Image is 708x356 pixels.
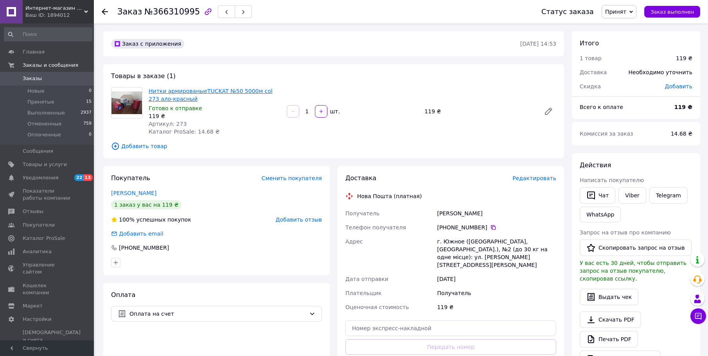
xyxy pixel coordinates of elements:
[355,192,424,200] div: Нова Пошта (платная)
[27,88,45,95] span: Новые
[111,142,556,150] span: Добавить товар
[23,174,58,181] span: Уведомления
[89,131,92,138] span: 0
[23,302,43,309] span: Маркет
[580,207,621,222] a: WhatsApp
[4,27,92,41] input: Поиск
[345,174,376,182] span: Доставка
[83,174,92,181] span: 13
[580,240,692,256] button: Скопировать запрос на отзыв
[345,304,409,310] span: Оценочная стоимость
[580,289,638,305] button: Выдать чек
[520,41,556,47] time: [DATE] 14:53
[23,161,67,168] span: Товары и услуги
[580,83,601,89] span: Скидка
[86,98,92,106] span: 15
[676,54,692,62] div: 119 ₴
[262,175,322,181] span: Сменить покупателя
[149,129,219,135] span: Каталог ProSale: 14.68 ₴
[649,187,688,204] a: Telegram
[580,331,638,347] a: Печать PDF
[580,39,599,47] span: Итого
[618,187,646,204] a: Viber
[421,106,537,117] div: 119 ₴
[111,200,181,209] div: 1 заказ у вас на 119 ₴
[27,120,61,127] span: Отмененные
[149,112,280,120] div: 119 ₴
[580,229,671,236] span: Запрос на отзыв про компанию
[23,208,43,215] span: Отзывы
[541,104,556,119] a: Редактировать
[665,83,692,89] span: Добавить
[23,48,45,55] span: Главная
[276,216,322,223] span: Добавить отзыв
[580,69,607,75] span: Доставка
[605,9,626,15] span: Принят
[345,238,363,245] span: Адрес
[435,234,558,272] div: г. Южное ([GEOGRAPHIC_DATA], [GEOGRAPHIC_DATA].), №2 (до 30 кг на одне місце): ул. [PERSON_NAME][...
[345,210,379,216] span: Получатель
[580,161,611,169] span: Действия
[25,12,94,19] div: Ваш ID: 1894012
[119,216,135,223] span: 100%
[580,311,641,328] a: Скачать PDF
[111,216,191,224] div: успешных покупок
[27,98,54,106] span: Принятые
[23,235,65,242] span: Каталог ProSale
[580,260,686,282] span: У вас есть 30 дней, чтобы отправить запрос на отзыв покупателю, скопировав ссылку.
[580,131,633,137] span: Комиссия за заказ
[27,131,61,138] span: Оплаченные
[89,88,92,95] span: 0
[23,248,52,255] span: Аналитика
[23,261,72,275] span: Управление сайтом
[690,308,706,324] button: Чат с покупателем
[102,8,108,16] div: Вернуться назад
[81,109,92,116] span: 2937
[111,291,135,299] span: Оплата
[580,187,615,204] button: Чат
[512,175,556,181] span: Редактировать
[118,244,170,252] div: [PHONE_NUMBER]
[83,120,92,127] span: 759
[110,230,164,238] div: Добавить email
[23,75,42,82] span: Заказы
[580,55,602,61] span: 1 товар
[624,64,697,81] div: Необходимо уточнить
[437,224,556,231] div: [PHONE_NUMBER]
[345,320,556,336] input: Номер экспресс-накладной
[23,316,51,323] span: Настройки
[23,188,72,202] span: Показатели работы компании
[117,7,142,16] span: Заказ
[111,174,150,182] span: Покупатель
[111,72,176,80] span: Товары в заказе (1)
[23,62,78,69] span: Заказы и сообщения
[435,206,558,220] div: [PERSON_NAME]
[23,222,55,229] span: Покупатели
[27,109,65,116] span: Выполненные
[345,290,382,296] span: Плательщик
[435,272,558,286] div: [DATE]
[541,8,594,16] div: Статус заказа
[23,148,53,155] span: Сообщения
[644,6,700,18] button: Заказ выполнен
[149,88,273,102] a: Нитки армированыеTUCKAT №50 5000м col 273 ало-красный
[345,276,388,282] span: Дата отправки
[111,190,156,196] a: [PERSON_NAME]
[345,224,406,231] span: Телефон получателя
[435,300,558,314] div: 119 ₴
[74,174,83,181] span: 22
[674,104,692,110] b: 119 ₴
[580,177,644,183] span: Написать покупателю
[650,9,694,15] span: Заказ выполнен
[144,7,200,16] span: №366310995
[111,39,184,48] div: Заказ с приложения
[111,91,142,114] img: Нитки армированыеTUCKAT №50 5000м col 273 ало-красный
[328,107,341,115] div: шт.
[671,131,692,137] span: 14.68 ₴
[149,105,202,111] span: Готово к отправке
[118,230,164,238] div: Добавить email
[25,5,84,12] span: Интернет-магазин "Текстиль-сток"
[23,282,72,296] span: Кошелек компании
[129,309,306,318] span: Оплата на счет
[149,121,187,127] span: Артикул: 273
